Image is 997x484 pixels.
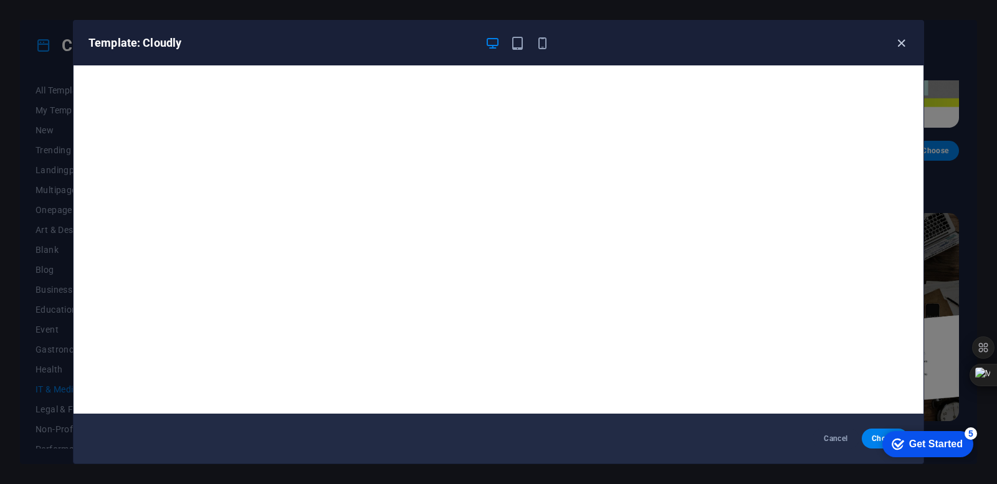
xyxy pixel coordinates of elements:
div: Get Started 5 items remaining, 0% complete [10,6,101,32]
h6: Template: Cloudly [88,36,475,50]
div: Get Started [37,14,90,25]
button: Choose [862,429,909,448]
button: Cancel [813,429,859,448]
div: 5 [92,2,105,15]
span: Cancel [823,434,849,444]
span: Choose [872,434,899,444]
